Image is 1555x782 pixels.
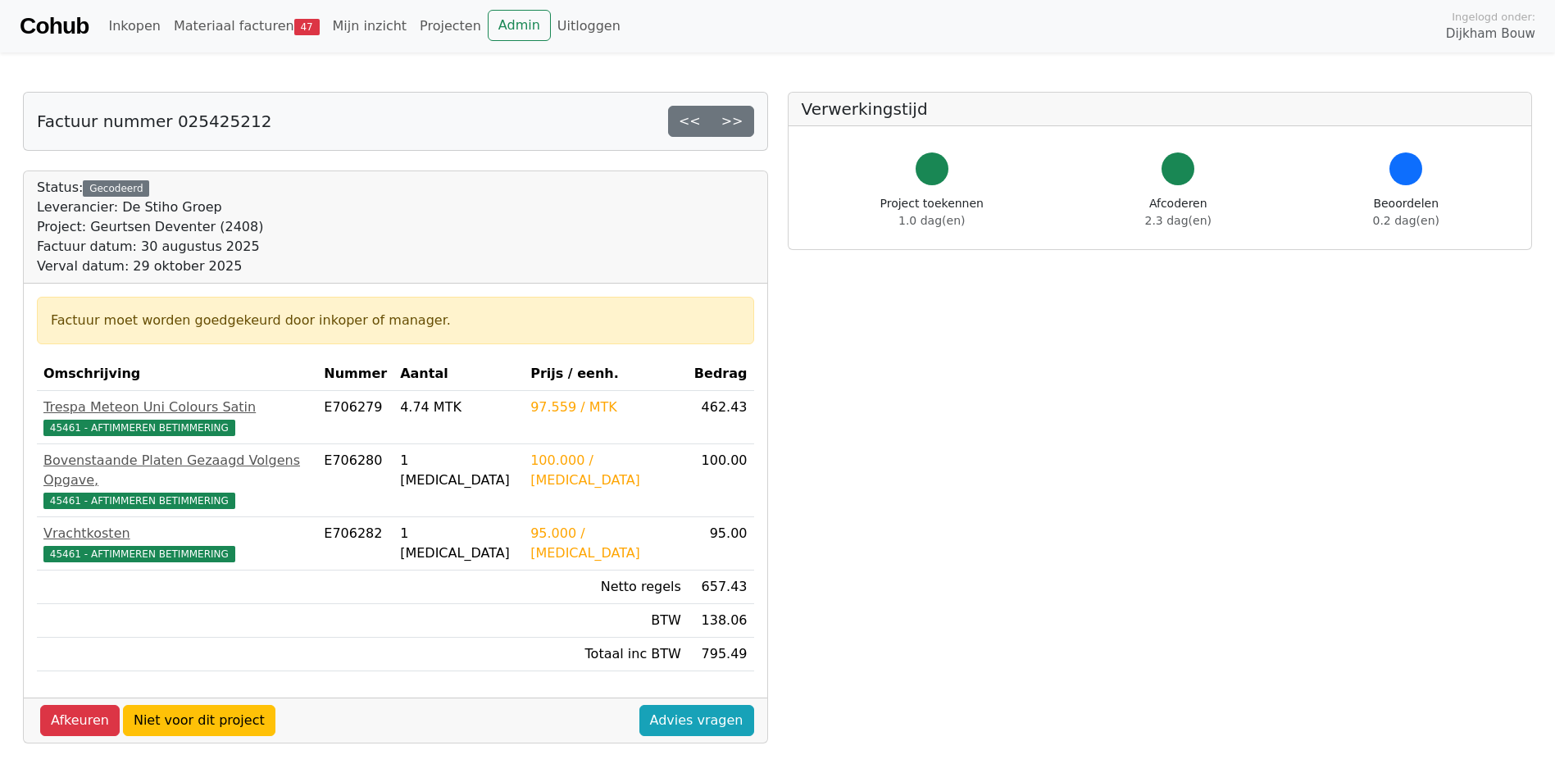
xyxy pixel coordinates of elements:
div: Project toekennen [880,195,984,230]
a: Bovenstaande Platen Gezaagd Volgens Opgave,45461 - AFTIMMEREN BETIMMERING [43,451,311,510]
div: Verval datum: 29 oktober 2025 [37,257,263,276]
th: Prijs / eenh. [524,357,688,391]
a: Mijn inzicht [326,10,414,43]
a: Advies vragen [639,705,754,736]
td: 462.43 [688,391,754,444]
td: 95.00 [688,517,754,571]
td: Netto regels [524,571,688,604]
div: Vrachtkosten [43,524,311,543]
a: Niet voor dit project [123,705,275,736]
a: Inkopen [102,10,166,43]
th: Aantal [393,357,524,391]
span: 45461 - AFTIMMEREN BETIMMERING [43,493,235,509]
a: Admin [488,10,551,41]
a: Materiaal facturen47 [167,10,326,43]
a: Vrachtkosten45461 - AFTIMMEREN BETIMMERING [43,524,311,563]
td: 657.43 [688,571,754,604]
div: Factuur moet worden goedgekeurd door inkoper of manager. [51,311,740,330]
span: 2.3 dag(en) [1145,214,1212,227]
td: 795.49 [688,638,754,671]
div: 100.000 / [MEDICAL_DATA] [530,451,681,490]
div: Afcoderen [1145,195,1212,230]
td: E706280 [317,444,393,517]
a: << [668,106,712,137]
td: Totaal inc BTW [524,638,688,671]
a: Trespa Meteon Uni Colours Satin45461 - AFTIMMEREN BETIMMERING [43,398,311,437]
div: Trespa Meteon Uni Colours Satin [43,398,311,417]
div: Beoordelen [1373,195,1439,230]
span: 1.0 dag(en) [898,214,965,227]
td: E706279 [317,391,393,444]
div: 97.559 / MTK [530,398,681,417]
td: E706282 [317,517,393,571]
span: Ingelogd onder: [1452,9,1535,25]
div: Project: Geurtsen Deventer (2408) [37,217,263,237]
a: Uitloggen [551,10,627,43]
span: 45461 - AFTIMMEREN BETIMMERING [43,546,235,562]
a: >> [711,106,754,137]
div: 95.000 / [MEDICAL_DATA] [530,524,681,563]
div: Leverancier: De Stiho Groep [37,198,263,217]
div: 4.74 MTK [400,398,517,417]
div: Status: [37,178,263,276]
a: Afkeuren [40,705,120,736]
div: Factuur datum: 30 augustus 2025 [37,237,263,257]
h5: Verwerkingstijd [802,99,1519,119]
div: Bovenstaande Platen Gezaagd Volgens Opgave, [43,451,311,490]
h5: Factuur nummer 025425212 [37,111,271,131]
div: Gecodeerd [83,180,149,197]
div: 1 [MEDICAL_DATA] [400,524,517,563]
span: 0.2 dag(en) [1373,214,1439,227]
a: Projecten [413,10,488,43]
a: Cohub [20,7,89,46]
span: 45461 - AFTIMMEREN BETIMMERING [43,420,235,436]
td: BTW [524,604,688,638]
td: 100.00 [688,444,754,517]
th: Nummer [317,357,393,391]
th: Omschrijving [37,357,317,391]
td: 138.06 [688,604,754,638]
div: 1 [MEDICAL_DATA] [400,451,517,490]
span: 47 [294,19,320,35]
span: Dijkham Bouw [1446,25,1535,43]
th: Bedrag [688,357,754,391]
